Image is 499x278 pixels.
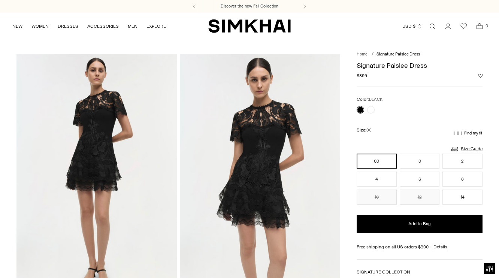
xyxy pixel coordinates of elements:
button: 12 [400,190,440,205]
a: ACCESSORIES [87,18,119,34]
a: Size Guide [450,144,483,154]
a: SIGNATURE COLLECTION [357,269,410,275]
span: Add to Bag [408,221,431,227]
button: 00 [357,154,397,169]
span: BLACK [369,97,382,102]
div: / [372,51,374,58]
button: 6 [400,172,440,187]
a: Go to the account page [441,19,456,34]
button: USD $ [402,18,422,34]
button: Add to Bag [357,215,483,233]
label: Color: [357,96,382,103]
button: Add to Wishlist [478,73,483,78]
button: 4 [357,172,397,187]
a: WOMEN [31,18,49,34]
a: Home [357,52,368,57]
a: MEN [128,18,137,34]
a: Open cart modal [472,19,487,34]
nav: breadcrumbs [357,51,483,58]
a: NEW [12,18,22,34]
a: Details [433,244,447,250]
span: 0 [483,22,490,29]
span: 00 [366,128,372,133]
span: Signature Paislee Dress [376,52,420,57]
a: EXPLORE [146,18,166,34]
button: 14 [442,190,483,205]
a: Discover the new Fall Collection [221,3,278,9]
a: Open search modal [425,19,440,34]
h1: Signature Paislee Dress [357,62,483,69]
span: $895 [357,72,367,79]
button: 10 [357,190,397,205]
button: 0 [400,154,440,169]
a: Wishlist [456,19,471,34]
a: SIMKHAI [208,19,291,33]
div: Free shipping on all US orders $200+ [357,244,483,250]
a: DRESSES [58,18,78,34]
label: Size: [357,127,372,134]
button: 2 [442,154,483,169]
button: 8 [442,172,483,187]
